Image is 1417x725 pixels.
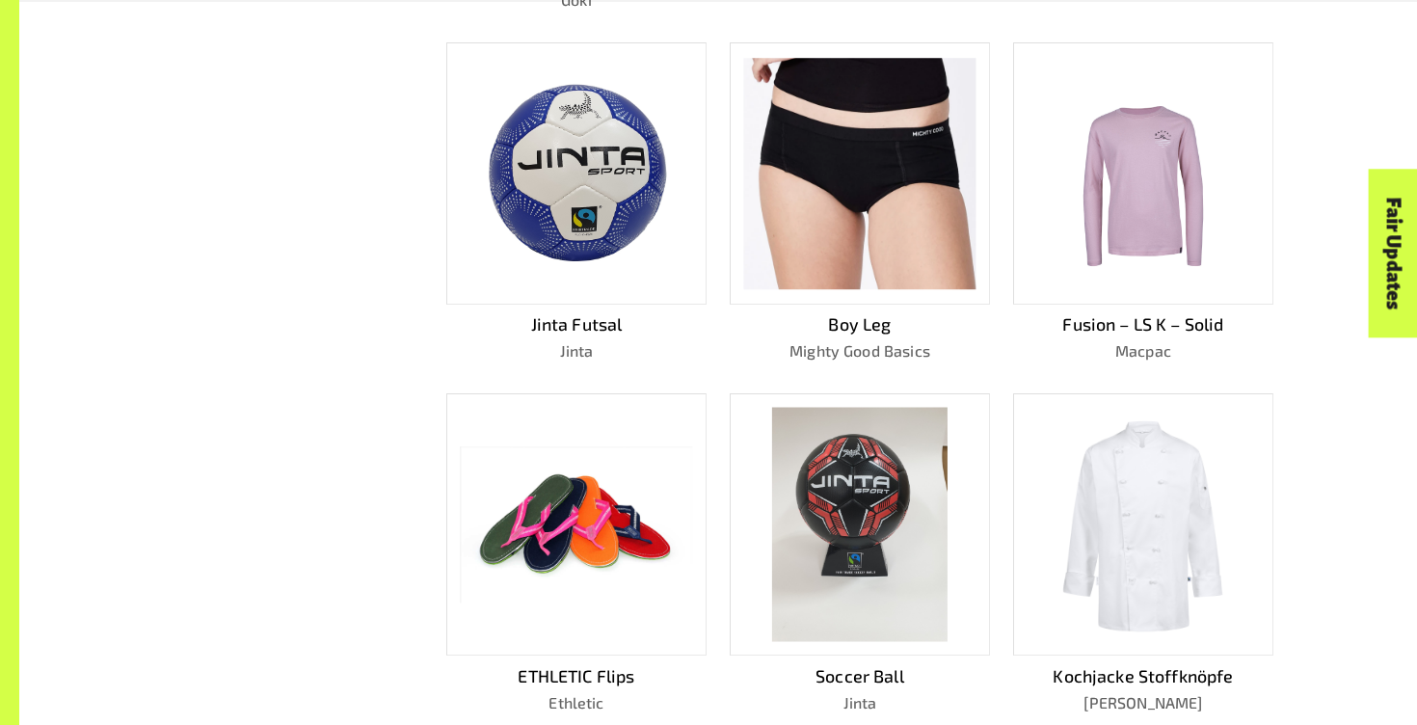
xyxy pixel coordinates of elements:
[1013,42,1273,362] a: Fusion – LS K – SolidMacpac
[730,393,990,713] a: Soccer BallJinta
[1013,339,1273,362] p: Macpac
[730,691,990,714] p: Jinta
[446,42,707,362] a: Jinta FutsalJinta
[1013,393,1273,713] a: Kochjacke Stoffknöpfe[PERSON_NAME]
[446,691,707,714] p: Ethletic
[1013,311,1273,337] p: Fusion – LS K – Solid
[730,42,990,362] a: Boy LegMighty Good Basics
[446,311,707,337] p: Jinta Futsal
[446,393,707,713] a: ETHLETIC FlipsEthletic
[730,339,990,362] p: Mighty Good Basics
[1013,663,1273,689] p: Kochjacke Stoffknöpfe
[1013,691,1273,714] p: [PERSON_NAME]
[446,339,707,362] p: Jinta
[446,663,707,689] p: ETHLETIC Flips
[730,311,990,337] p: Boy Leg
[730,663,990,689] p: Soccer Ball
